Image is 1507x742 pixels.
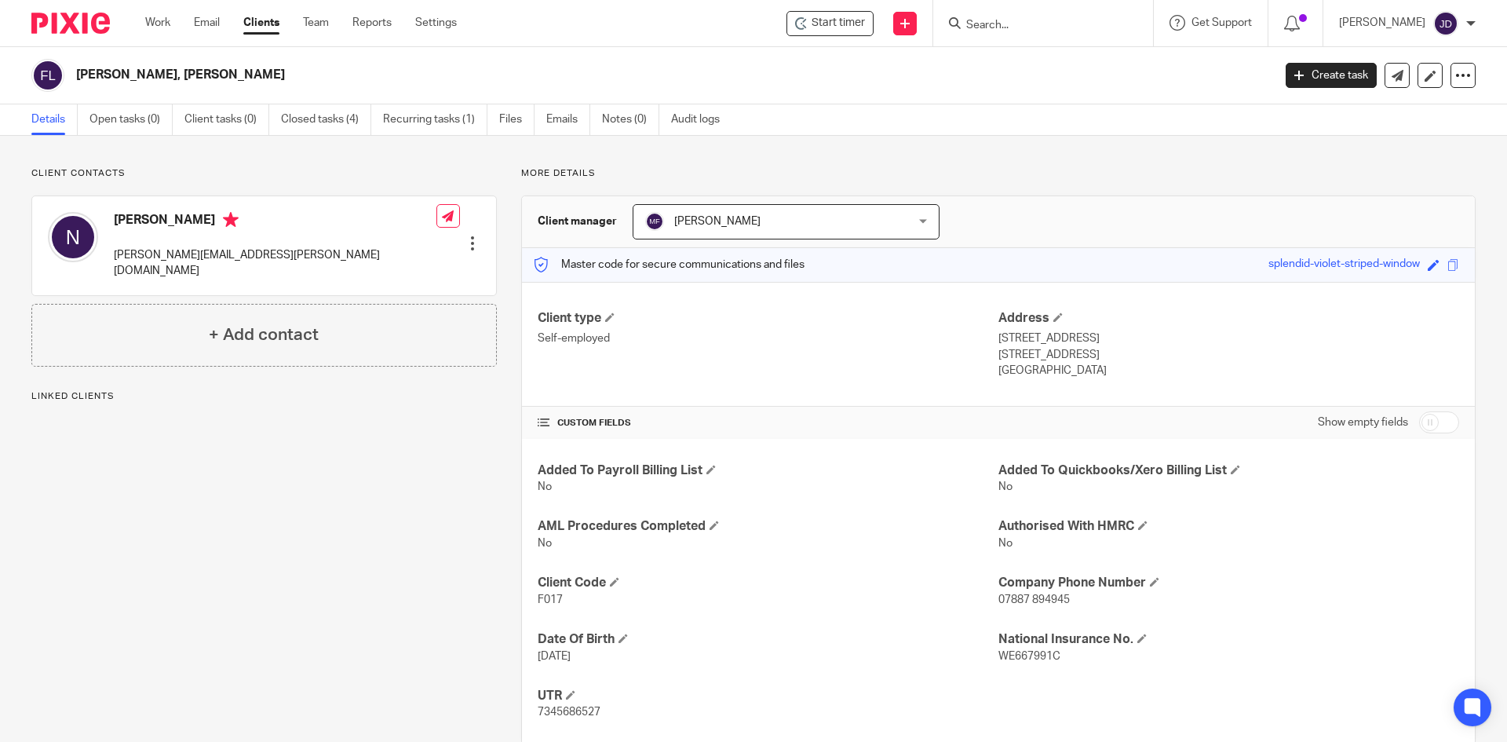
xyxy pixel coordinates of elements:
a: Recurring tasks (1) [383,104,487,135]
img: svg%3E [645,212,664,231]
a: Audit logs [671,104,732,135]
span: WE667991C [998,651,1060,662]
span: Start timer [812,15,865,31]
label: Show empty fields [1318,415,1408,430]
a: Notes (0) [602,104,659,135]
img: Pixie [31,13,110,34]
span: No [998,538,1013,549]
span: No [998,481,1013,492]
h3: Client manager [538,214,617,229]
h4: [PERSON_NAME] [114,212,436,232]
h4: Authorised With HMRC [998,518,1459,535]
h2: [PERSON_NAME], [PERSON_NAME] [76,67,1025,83]
h4: Client type [538,310,998,327]
span: 07887 894945 [998,594,1070,605]
img: svg%3E [1433,11,1458,36]
a: Clients [243,15,279,31]
h4: CUSTOM FIELDS [538,417,998,429]
a: Files [499,104,535,135]
p: Master code for secure communications and files [534,257,805,272]
a: Closed tasks (4) [281,104,371,135]
a: Work [145,15,170,31]
a: Client tasks (0) [184,104,269,135]
span: No [538,481,552,492]
span: Get Support [1191,17,1252,28]
p: Linked clients [31,390,497,403]
span: 7345686527 [538,707,600,718]
p: [STREET_ADDRESS] [998,331,1459,346]
p: Self-employed [538,331,998,346]
h4: Added To Payroll Billing List [538,462,998,479]
span: F017 [538,594,563,605]
h4: Added To Quickbooks/Xero Billing List [998,462,1459,479]
a: Details [31,104,78,135]
h4: + Add contact [209,323,319,347]
p: Client contacts [31,167,497,180]
h4: National Insurance No. [998,631,1459,648]
p: [STREET_ADDRESS] [998,347,1459,363]
a: Create task [1286,63,1377,88]
img: svg%3E [31,59,64,92]
div: Farmer, Nicholas Lawrence [786,11,874,36]
a: Open tasks (0) [89,104,173,135]
img: svg%3E [48,212,98,262]
p: More details [521,167,1476,180]
p: [PERSON_NAME] [1339,15,1425,31]
h4: AML Procedures Completed [538,518,998,535]
h4: Address [998,310,1459,327]
span: [PERSON_NAME] [674,216,761,227]
h4: Date Of Birth [538,631,998,648]
span: No [538,538,552,549]
a: Emails [546,104,590,135]
p: [GEOGRAPHIC_DATA] [998,363,1459,378]
a: Reports [352,15,392,31]
a: Email [194,15,220,31]
h4: UTR [538,688,998,704]
h4: Company Phone Number [998,575,1459,591]
h4: Client Code [538,575,998,591]
a: Team [303,15,329,31]
div: splendid-violet-striped-window [1268,256,1420,274]
a: Settings [415,15,457,31]
p: [PERSON_NAME][EMAIL_ADDRESS][PERSON_NAME][DOMAIN_NAME] [114,247,436,280]
i: Primary [223,212,239,228]
span: [DATE] [538,651,571,662]
input: Search [965,19,1106,33]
